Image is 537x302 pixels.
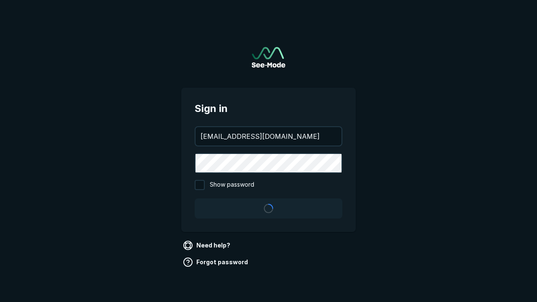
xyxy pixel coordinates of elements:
img: See-Mode Logo [252,47,285,68]
a: Need help? [181,239,234,252]
span: Show password [210,180,254,190]
input: your@email.com [196,127,341,146]
a: Forgot password [181,255,251,269]
a: Go to sign in [252,47,285,68]
span: Sign in [195,101,342,116]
